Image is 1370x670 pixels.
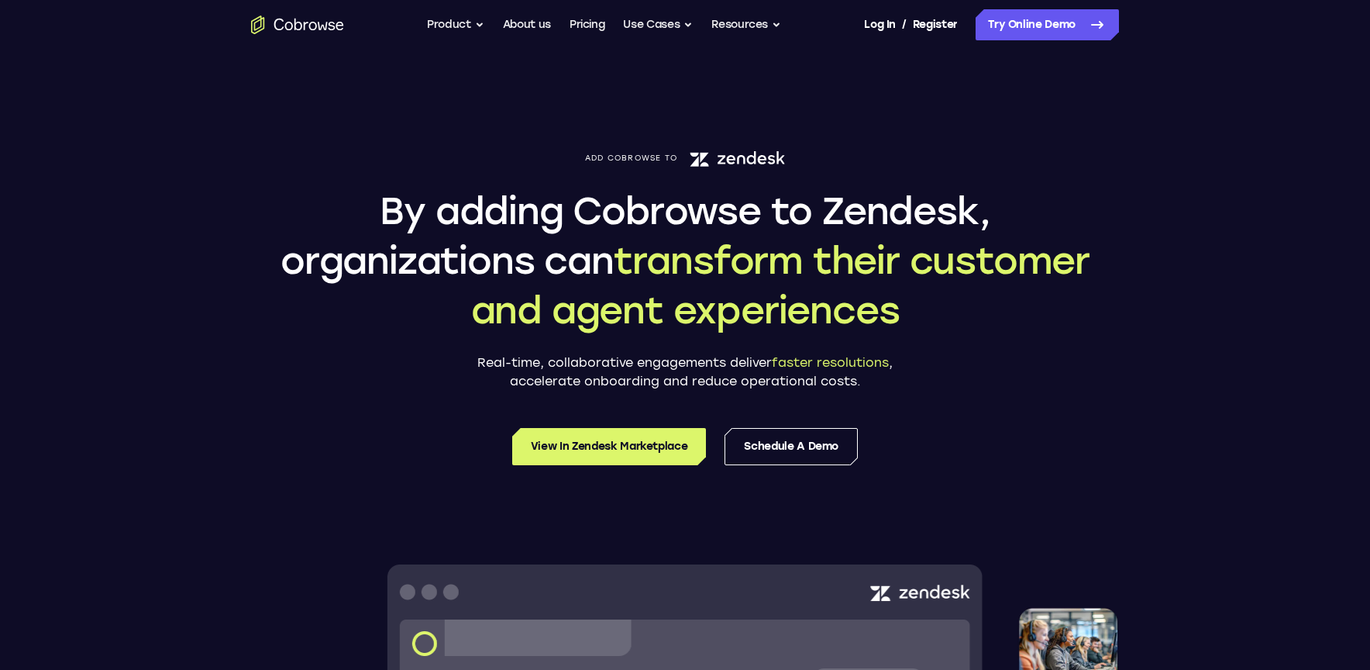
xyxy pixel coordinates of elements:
[427,9,484,40] button: Product
[453,354,917,391] p: Real-time, collaborative engagements deliver , accelerate onboarding and reduce operational costs.
[902,16,907,34] span: /
[690,149,785,167] img: Zendesk logo
[864,9,895,40] a: Log In
[251,16,344,34] a: Go to the home page
[913,9,958,40] a: Register
[471,238,1089,333] span: transform their customer and agent experiences
[570,9,605,40] a: Pricing
[585,154,678,163] span: Add Cobrowse to
[976,9,1119,40] a: Try Online Demo
[251,186,1119,335] h1: By adding Cobrowse to Zendesk, organizations can
[772,355,889,370] span: faster resolutions
[711,9,781,40] button: Resources
[725,428,858,465] a: Schedule a Demo
[512,428,707,465] a: View in Zendesk Marketplace
[623,9,693,40] button: Use Cases
[503,9,551,40] a: About us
